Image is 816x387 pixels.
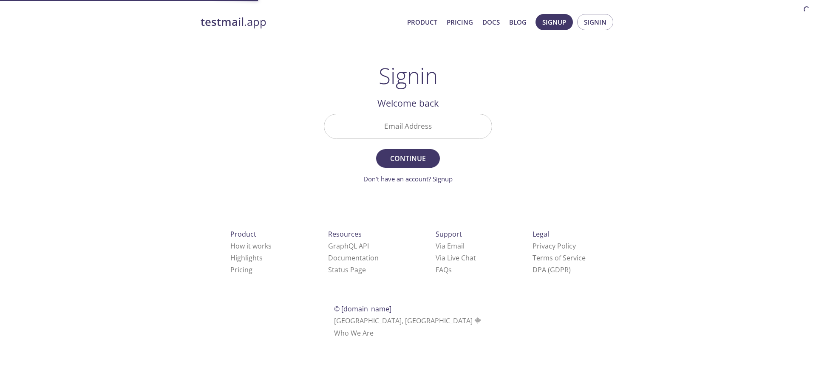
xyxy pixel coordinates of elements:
a: Product [407,17,437,28]
a: Privacy Policy [533,241,576,251]
button: Continue [376,149,440,168]
span: Signup [542,17,566,28]
a: Via Email [436,241,465,251]
span: Support [436,229,462,239]
a: Don't have an account? Signup [363,175,453,183]
a: Highlights [230,253,263,263]
a: Who We Are [334,328,374,338]
span: s [448,265,452,274]
a: GraphQL API [328,241,369,251]
span: Resources [328,229,362,239]
strong: testmail [201,14,244,29]
a: Blog [509,17,527,28]
a: Status Page [328,265,366,274]
h1: Signin [379,63,438,88]
a: Via Live Chat [436,253,476,263]
a: Docs [482,17,500,28]
span: [GEOGRAPHIC_DATA], [GEOGRAPHIC_DATA] [334,316,482,325]
h2: Welcome back [324,96,492,110]
a: Documentation [328,253,379,263]
a: Pricing [230,265,252,274]
span: Legal [533,229,549,239]
a: DPA (GDPR) [533,265,571,274]
a: testmail.app [201,15,400,29]
button: Signup [535,14,573,30]
span: Product [230,229,256,239]
button: Signin [577,14,613,30]
a: How it works [230,241,272,251]
span: © [DOMAIN_NAME] [334,304,391,314]
span: Continue [385,153,431,164]
a: Terms of Service [533,253,586,263]
a: Pricing [447,17,473,28]
a: FAQ [436,265,452,274]
span: Signin [584,17,606,28]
